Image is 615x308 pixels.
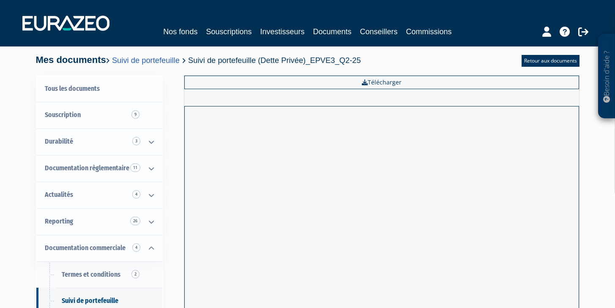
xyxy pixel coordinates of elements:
img: 1732889491-logotype_eurazeo_blanc_rvb.png [22,16,109,31]
a: Tous les documents [36,76,162,102]
a: Télécharger [184,76,579,89]
a: Documents [313,26,352,38]
span: Souscription [45,111,81,119]
span: 9 [131,110,139,119]
span: 11 [130,164,140,172]
span: 4 [132,190,140,199]
a: Souscriptions [206,26,251,38]
a: Termes et conditions2 [36,262,162,288]
a: Nos fonds [163,26,197,38]
a: Documentation commerciale 4 [36,235,162,262]
span: Durabilité [45,137,73,145]
a: Actualités 4 [36,182,162,208]
span: Reporting [45,217,73,225]
span: Documentation règlementaire [45,164,129,172]
span: 3 [132,137,140,145]
a: Suivi de portefeuille [112,56,180,65]
span: Termes et conditions [62,270,120,278]
a: Souscription9 [36,102,162,128]
span: 2 [131,270,139,278]
a: Reporting 26 [36,208,162,235]
span: Actualités [45,191,73,199]
a: Commissions [406,26,452,38]
a: Investisseurs [260,26,304,38]
a: Retour aux documents [522,55,579,67]
span: Suivi de portefeuille [62,297,118,305]
a: Durabilité 3 [36,128,162,155]
h4: Mes documents [36,55,361,65]
span: 4 [132,243,140,252]
span: Documentation commerciale [45,244,126,252]
span: 26 [130,217,140,225]
a: Conseillers [360,26,398,38]
span: Suivi de portefeuille (Dette Privée)_EPVE3_Q2-25 [188,56,361,65]
a: Documentation règlementaire 11 [36,155,162,182]
p: Besoin d'aide ? [602,38,612,114]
